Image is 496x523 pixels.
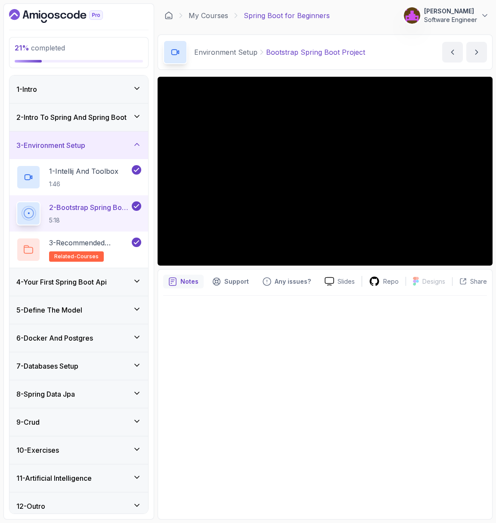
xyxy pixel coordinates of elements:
[158,77,493,266] iframe: 2 - Bootstrap Spring Boot Project
[16,140,85,150] h3: 3 - Environment Setup
[9,492,148,520] button: 12-Outro
[16,445,59,455] h3: 10 - Exercises
[383,277,399,286] p: Repo
[16,277,107,287] h3: 4 - Your First Spring Boot Api
[180,277,198,286] p: Notes
[422,277,445,286] p: Designs
[16,201,141,225] button: 2-Bootstrap Spring Boot Project5:18
[16,238,141,262] button: 3-Recommended Coursesrelated-courses
[16,305,82,315] h3: 5 - Define The Model
[403,7,489,24] button: user profile image[PERSON_NAME]Software Engineer
[194,47,257,57] p: Environment Setup
[9,380,148,408] button: 8-Spring Data Jpa
[163,275,204,288] button: notes button
[442,42,463,63] button: previous content
[466,42,487,63] button: next content
[207,275,254,288] button: Support button
[275,277,311,286] p: Any issues?
[9,352,148,380] button: 7-Databases Setup
[9,408,148,436] button: 9-Crud
[164,11,173,20] a: Dashboard
[318,277,362,286] a: Slides
[49,166,118,176] p: 1 - Intellij And Toolbox
[9,268,148,296] button: 4-Your First Spring Boot Api
[9,296,148,324] button: 5-Define The Model
[15,44,29,52] span: 21 %
[49,216,130,225] p: 5:18
[470,277,487,286] p: Share
[16,333,93,343] h3: 6 - Docker And Postgres
[49,180,118,188] p: 1:46
[189,10,228,21] a: My Courses
[257,275,316,288] button: Feedback button
[15,44,65,52] span: completed
[16,84,37,94] h3: 1 - Intro
[16,165,141,189] button: 1-Intellij And Toolbox1:46
[9,132,148,159] button: 3-Environment Setup
[49,238,130,248] p: 3 - Recommended Courses
[16,501,45,511] h3: 12 - Outro
[9,75,148,103] button: 1-Intro
[16,112,127,122] h3: 2 - Intro To Spring And Spring Boot
[16,417,40,427] h3: 9 - Crud
[424,7,477,16] p: [PERSON_NAME]
[9,9,123,23] a: Dashboard
[404,7,420,24] img: user profile image
[452,277,487,286] button: Share
[224,277,249,286] p: Support
[362,276,406,287] a: Repo
[9,436,148,464] button: 10-Exercises
[244,10,330,21] p: Spring Boot for Beginners
[9,324,148,352] button: 6-Docker And Postgres
[9,103,148,131] button: 2-Intro To Spring And Spring Boot
[54,253,99,260] span: related-courses
[266,47,365,57] p: Bootstrap Spring Boot Project
[16,473,92,483] h3: 11 - Artificial Intelligence
[49,202,130,213] p: 2 - Bootstrap Spring Boot Project
[424,16,477,24] p: Software Engineer
[16,361,78,371] h3: 7 - Databases Setup
[338,277,355,286] p: Slides
[9,464,148,492] button: 11-Artificial Intelligence
[16,389,75,399] h3: 8 - Spring Data Jpa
